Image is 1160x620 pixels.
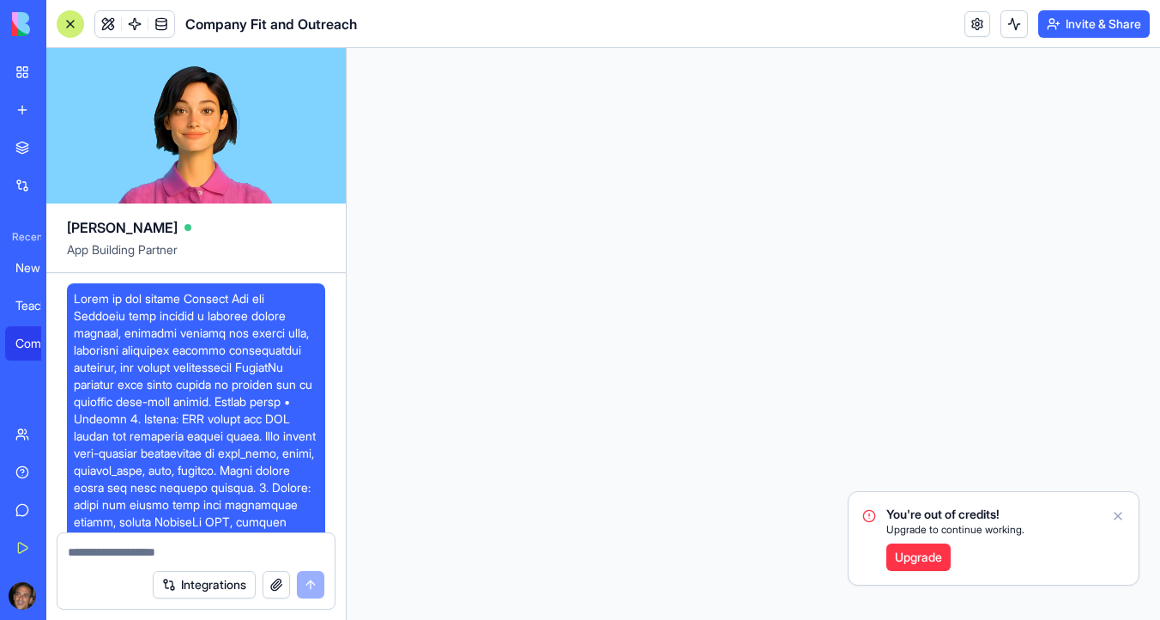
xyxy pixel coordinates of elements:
button: Invite & Share [1038,10,1150,38]
a: Teacher Hours Management Portal [5,289,74,323]
span: Recent [5,230,41,244]
span: [PERSON_NAME] [67,217,178,238]
div: New App [15,259,63,277]
img: logo [12,12,118,36]
span: Company Fit and Outreach [185,14,357,34]
button: Integrations [153,571,256,599]
div: Teacher Hours Management Portal [15,297,63,314]
a: Upgrade [886,544,951,571]
a: New App [5,251,74,285]
span: You're out of credits! [886,506,1024,523]
div: Company Fit and Outreach [15,335,63,352]
span: Upgrade to continue working. [886,523,1024,537]
img: ACg8ocKwlY-G7EnJG7p3bnYwdp_RyFFHyn9MlwQjYsG_56ZlydI1TXjL_Q=s96-c [9,582,36,610]
span: App Building Partner [67,241,325,272]
a: Company Fit and Outreach [5,326,74,361]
